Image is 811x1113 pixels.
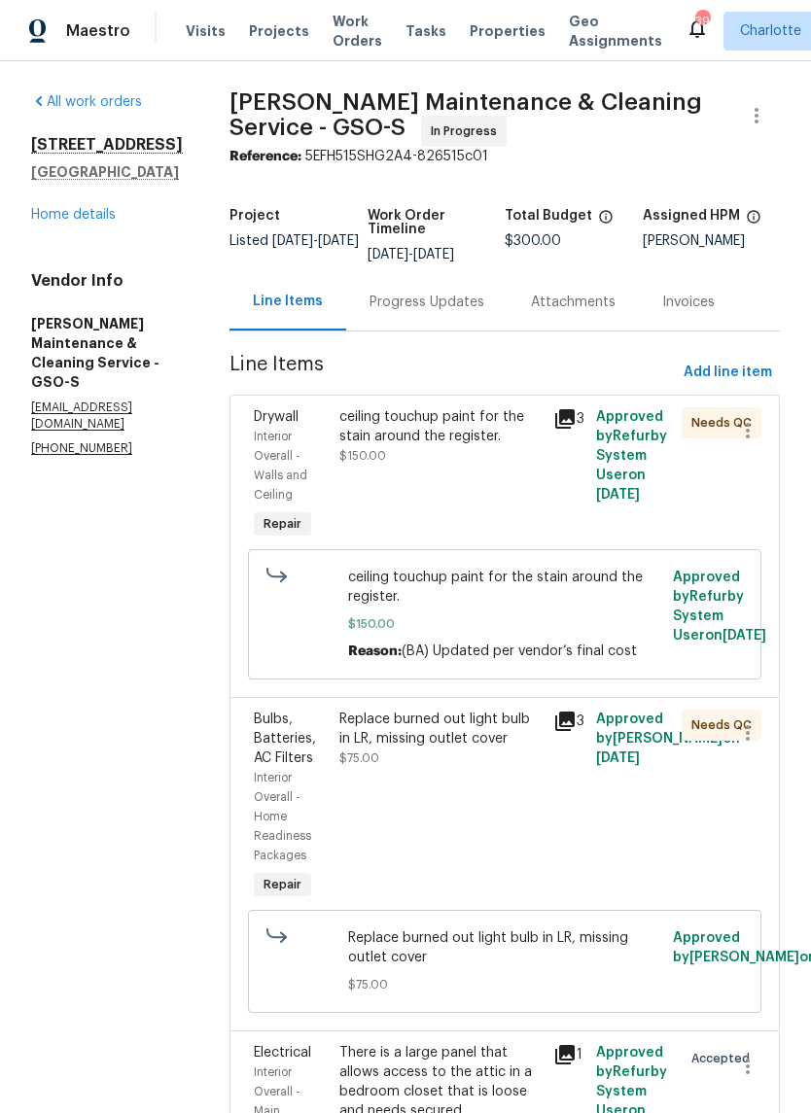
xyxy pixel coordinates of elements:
[691,715,759,735] span: Needs QC
[431,122,505,141] span: In Progress
[339,710,542,748] div: Replace burned out light bulb in LR, missing outlet cover
[691,1049,758,1068] span: Accepted
[256,875,309,894] span: Repair
[596,713,740,765] span: Approved by [PERSON_NAME] on
[339,450,386,462] span: $150.00
[569,12,662,51] span: Geo Assignments
[348,568,662,607] span: ceiling touchup paint for the stain around the register.
[368,209,506,236] h5: Work Order Timeline
[254,772,311,861] span: Interior Overall - Home Readiness Packages
[31,314,183,392] h5: [PERSON_NAME] Maintenance & Cleaning Service - GSO-S
[229,147,780,166] div: 5EFH515SHG2A4-826515c01
[596,751,640,765] span: [DATE]
[598,209,614,234] span: The total cost of line items that have been proposed by Opendoor. This sum includes line items th...
[691,413,759,433] span: Needs QC
[229,90,702,139] span: [PERSON_NAME] Maintenance & Cleaning Service - GSO-S
[413,248,454,261] span: [DATE]
[470,21,546,41] span: Properties
[229,150,301,163] b: Reference:
[370,293,484,312] div: Progress Updates
[31,271,183,291] h4: Vendor Info
[746,209,761,234] span: The hpm assigned to this work order.
[272,234,359,248] span: -
[339,752,379,764] span: $75.00
[596,488,640,502] span: [DATE]
[249,21,309,41] span: Projects
[643,209,740,223] h5: Assigned HPM
[402,644,637,658] span: (BA) Updated per vendor’s final cost
[673,571,766,643] span: Approved by Refurby System User on
[186,21,226,41] span: Visits
[348,928,662,967] span: Replace burned out light bulb in LR, missing outlet cover
[272,234,313,248] span: [DATE]
[348,614,662,634] span: $150.00
[254,431,307,501] span: Interior Overall - Walls and Ceiling
[31,208,116,222] a: Home details
[348,644,402,658] span: Reason:
[695,12,709,31] div: 39
[253,292,323,311] div: Line Items
[229,355,676,391] span: Line Items
[256,514,309,534] span: Repair
[531,293,616,312] div: Attachments
[318,234,359,248] span: [DATE]
[31,95,142,109] a: All work orders
[254,1046,311,1060] span: Electrical
[643,234,781,248] div: [PERSON_NAME]
[596,410,667,502] span: Approved by Refurby System User on
[254,713,316,765] span: Bulbs, Batteries, AC Filters
[368,248,454,261] span: -
[740,21,801,41] span: Charlotte
[553,407,584,431] div: 3
[229,234,359,248] span: Listed
[662,293,715,312] div: Invoices
[229,209,280,223] h5: Project
[723,629,766,643] span: [DATE]
[684,361,772,385] span: Add line item
[66,21,130,41] span: Maestro
[676,355,780,391] button: Add line item
[405,24,446,38] span: Tasks
[368,248,408,261] span: [DATE]
[348,975,662,994] span: $75.00
[505,234,561,248] span: $300.00
[339,407,542,446] div: ceiling touchup paint for the stain around the register.
[254,410,299,424] span: Drywall
[333,12,382,51] span: Work Orders
[553,1043,584,1066] div: 1
[505,209,592,223] h5: Total Budget
[553,710,584,733] div: 3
